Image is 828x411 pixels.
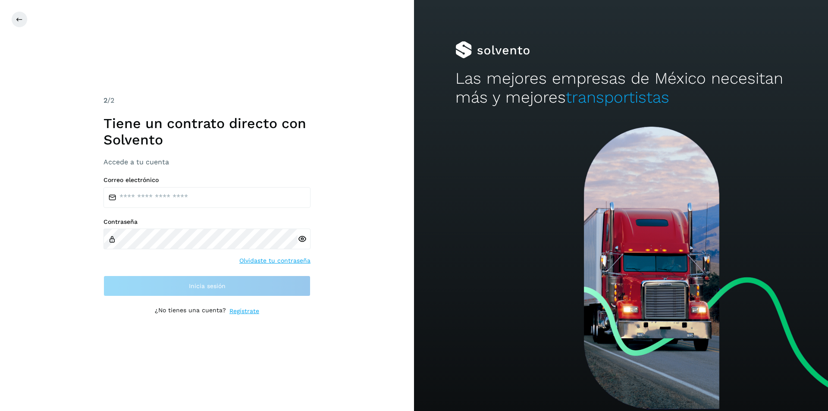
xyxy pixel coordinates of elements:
label: Correo electrónico [103,176,310,184]
button: Inicia sesión [103,276,310,296]
div: /2 [103,95,310,106]
h3: Accede a tu cuenta [103,158,310,166]
span: Inicia sesión [189,283,226,289]
a: Olvidaste tu contraseña [239,256,310,265]
span: 2 [103,96,107,104]
h2: Las mejores empresas de México necesitan más y mejores [455,69,787,107]
h1: Tiene un contrato directo con Solvento [103,115,310,148]
span: transportistas [566,88,669,107]
a: Regístrate [229,307,259,316]
label: Contraseña [103,218,310,226]
p: ¿No tienes una cuenta? [155,307,226,316]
